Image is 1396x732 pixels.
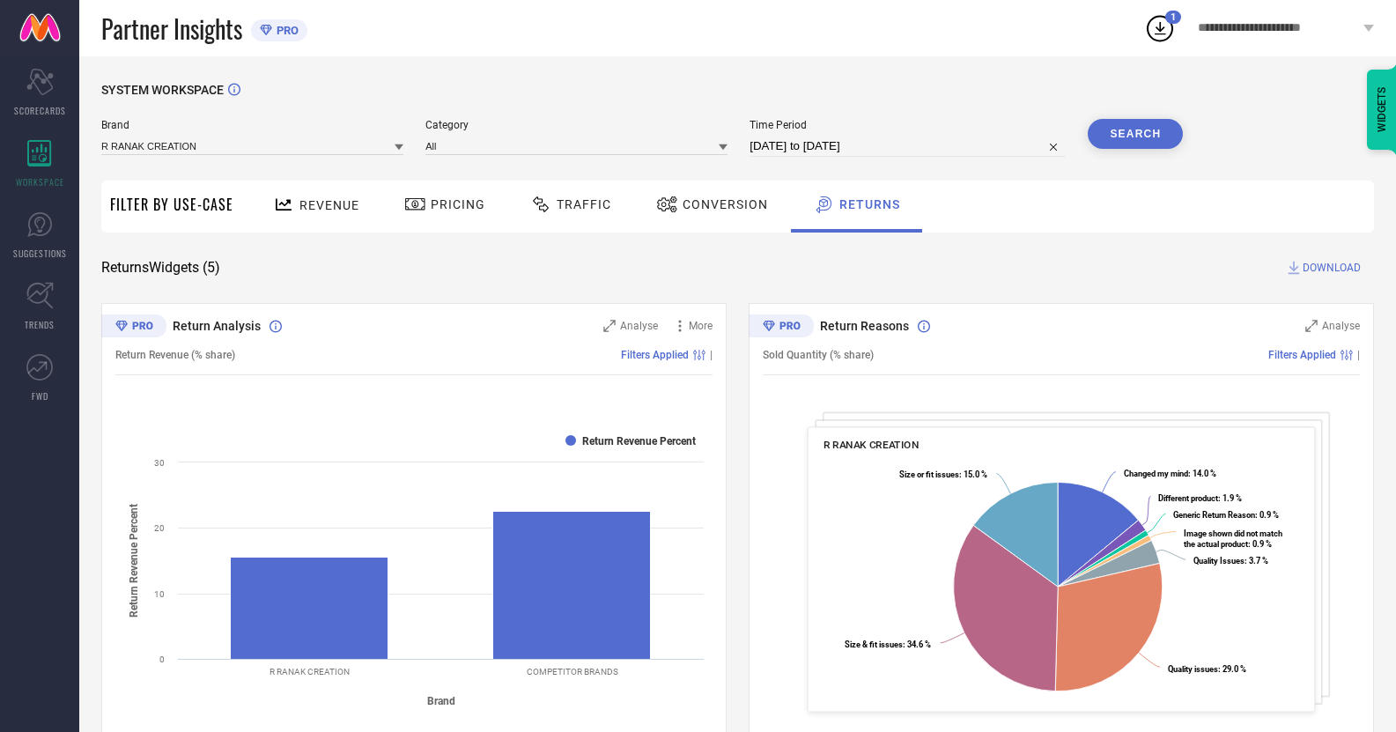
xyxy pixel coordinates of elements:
span: Analyse [1322,320,1360,332]
text: : 34.6 % [845,640,931,649]
svg: Zoom [603,320,616,332]
span: Returns Widgets ( 5 ) [101,259,220,277]
span: Traffic [557,197,611,211]
tspan: Return Revenue Percent [128,504,140,617]
span: SYSTEM WORKSPACE [101,83,224,97]
tspan: Quality Issues [1193,556,1245,566]
text: Return Revenue Percent [582,435,696,447]
span: SCORECARDS [14,104,66,117]
div: Premium [101,314,166,341]
span: Return Reasons [820,319,909,333]
tspan: Different product [1158,493,1218,503]
span: Conversion [683,197,768,211]
span: DOWNLOAD [1303,259,1361,277]
text: COMPETITOR BRANDS [527,667,618,677]
text: : 3.7 % [1193,556,1268,566]
span: Brand [101,119,403,131]
span: Revenue [299,198,359,212]
span: FWD [32,389,48,403]
svg: Zoom [1305,320,1318,332]
input: Select time period [750,136,1066,157]
text: : 15.0 % [899,470,987,479]
span: PRO [272,24,299,37]
text: 30 [154,458,165,468]
span: More [689,320,713,332]
button: Search [1088,119,1183,149]
text: : 14.0 % [1124,469,1216,478]
text: 20 [154,523,165,533]
span: WORKSPACE [16,175,64,189]
span: Sold Quantity (% share) [763,349,874,361]
span: Time Period [750,119,1066,131]
span: Filter By Use-Case [110,194,233,215]
tspan: Quality issues [1168,664,1218,674]
span: Category [425,119,728,131]
span: TRENDS [25,318,55,331]
span: 1 [1171,11,1176,23]
text: : 0.9 % [1173,510,1279,520]
tspan: Image shown did not match the actual product [1184,529,1282,549]
tspan: Brand [427,695,455,707]
text: 10 [154,589,165,599]
span: Filters Applied [1268,349,1336,361]
tspan: Size & fit issues [845,640,903,649]
div: Open download list [1144,12,1176,44]
div: Premium [749,314,814,341]
text: R RANAK CREATION [270,667,350,677]
span: | [1357,349,1360,361]
text: : 0.9 % [1184,529,1282,549]
span: Analyse [620,320,658,332]
span: Filters Applied [621,349,689,361]
text: 0 [159,654,165,664]
tspan: Generic Return Reason [1173,510,1255,520]
span: Return Revenue (% share) [115,349,235,361]
tspan: Size or fit issues [899,470,959,479]
text: : 1.9 % [1158,493,1242,503]
span: Partner Insights [101,11,242,47]
span: | [710,349,713,361]
span: Pricing [431,197,485,211]
span: SUGGESTIONS [13,247,67,260]
tspan: Changed my mind [1124,469,1188,478]
span: Returns [839,197,900,211]
span: Return Analysis [173,319,261,333]
text: : 29.0 % [1168,664,1246,674]
span: R RANAK CREATION [824,439,920,451]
